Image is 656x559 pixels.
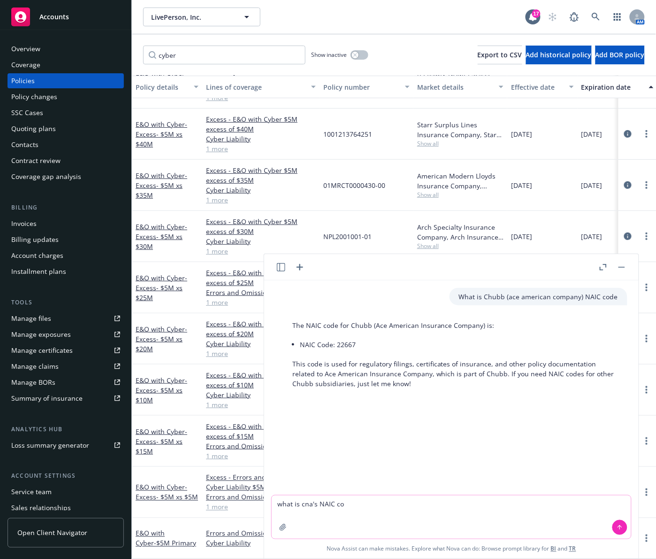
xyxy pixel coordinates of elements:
[206,134,316,144] a: Cyber Liability
[8,264,124,279] a: Installment plans
[136,222,187,251] span: - Excess- $5M xs $30M
[587,8,605,26] a: Search
[595,46,645,64] button: Add BOR policy
[136,120,187,148] span: - Excess- $5M xs $40M
[8,248,124,263] a: Account charges
[511,232,532,241] span: [DATE]
[11,137,38,152] div: Contacts
[459,292,618,302] p: What is Chubb (ace american company) NAIC code
[551,545,557,553] a: BI
[11,359,59,374] div: Manage claims
[11,232,59,247] div: Billing updates
[11,73,35,88] div: Policies
[11,121,56,136] div: Quoting plans
[206,502,316,512] a: 1 more
[8,232,124,247] a: Billing updates
[136,171,187,200] span: - Excess- $5M xs $35M
[581,180,603,190] span: [DATE]
[622,179,633,191] a: circleInformation
[417,242,503,250] span: Show all
[8,425,124,434] div: Analytics hub
[8,41,124,56] a: Overview
[206,492,316,502] a: Errors and Omissions
[206,82,305,92] div: Lines of coverage
[581,82,643,92] div: Expiration date
[641,128,652,140] a: more
[478,50,522,59] span: Export to CSV
[11,264,66,279] div: Installment plans
[136,120,187,148] a: E&O with Cyber
[641,384,652,396] a: more
[417,140,503,148] span: Show all
[8,375,124,390] a: Manage BORs
[206,287,316,297] a: Errors and Omissions
[8,203,124,212] div: Billing
[136,325,187,353] span: - Excess- $5M xs $20M
[526,46,592,64] button: Add historical policy
[11,169,81,184] div: Coverage gap analysis
[526,50,592,59] span: Add historical policy
[11,41,40,56] div: Overview
[641,333,652,344] a: more
[206,473,316,492] a: Excess - Errors and Omissions, Cyber Liability $5M excess of $5M
[206,538,316,548] a: Cyber Liability
[11,153,61,168] div: Contract review
[595,50,645,59] span: Add BOR policy
[8,391,124,406] a: Summary of insurance
[569,545,576,553] a: TR
[136,483,198,502] a: E&O with Cyber
[11,501,71,516] div: Sales relationships
[581,129,603,139] span: [DATE]
[206,144,316,154] a: 1 more
[206,421,316,441] a: Excess - E&O with Cyber $5M excess of $15M
[8,485,124,500] a: Service team
[8,438,124,453] a: Loss summary generator
[206,236,316,246] a: Cyber Liability
[8,73,124,88] a: Policies
[11,391,83,406] div: Summary of insurance
[11,216,37,231] div: Invoices
[136,222,187,251] a: E&O with Cyber
[206,349,316,358] a: 1 more
[206,185,316,195] a: Cyber Liability
[206,114,316,134] a: Excess - E&O with Cyber $5M excess of $40M
[8,343,124,358] a: Manage certificates
[565,8,584,26] a: Report a Bug
[11,343,73,358] div: Manage certificates
[11,57,40,72] div: Coverage
[300,338,618,351] li: NAIC Code: 22667
[323,129,372,139] span: 1001213764251
[622,128,633,140] a: circleInformation
[641,533,652,544] a: more
[206,400,316,410] a: 1 more
[206,441,316,451] a: Errors and Omissions
[136,376,187,404] a: E&O with Cyber
[641,435,652,447] a: more
[206,217,316,236] a: Excess - E&O with Cyber $5M excess of $30M
[581,232,603,241] span: [DATE]
[323,232,372,241] span: NPL2001001-01
[39,13,69,21] span: Accounts
[206,339,316,349] a: Cyber Liability
[136,325,187,353] a: E&O with Cyber
[543,8,562,26] a: Start snowing
[206,451,316,461] a: 1 more
[11,327,71,342] div: Manage exposures
[417,171,503,191] div: American Modern Lloyds Insurance Company, [GEOGRAPHIC_DATA] Re
[143,8,260,26] button: LivePerson, Inc.
[511,180,532,190] span: [DATE]
[206,297,316,307] a: 1 more
[8,327,124,342] a: Manage exposures
[8,501,124,516] a: Sales relationships
[11,375,55,390] div: Manage BORs
[8,298,124,307] div: Tools
[417,120,503,140] div: Starr Surplus Lines Insurance Company, Starr Companies
[417,191,503,199] span: Show all
[323,180,385,190] span: 01MRCT0000430-00
[532,9,541,18] div: 17
[17,528,87,538] span: Open Client Navigator
[511,129,532,139] span: [DATE]
[132,76,202,98] button: Policy details
[641,487,652,498] a: more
